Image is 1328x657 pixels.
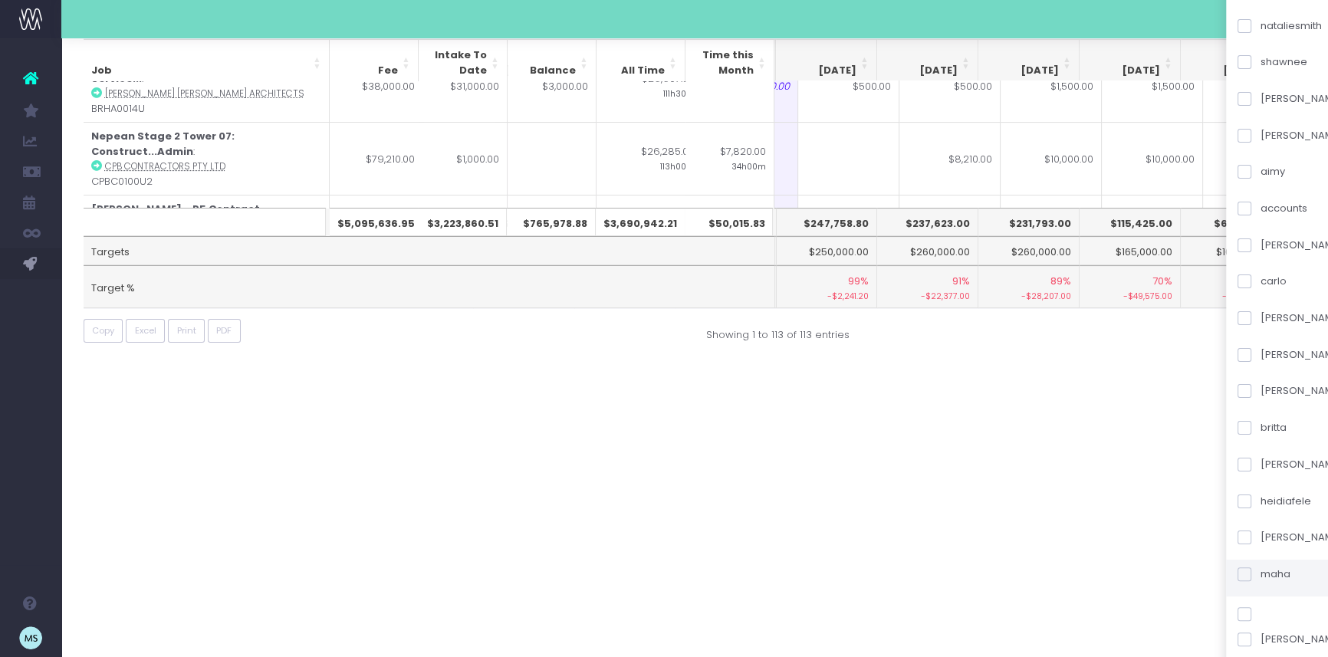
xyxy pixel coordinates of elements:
span: 70% [1152,274,1172,289]
td: : CPBC0100U2 [84,122,330,195]
small: -$28,207.00 [986,288,1071,303]
small: -$99,806.00 [1188,288,1274,303]
th: Job: activate to sort column ascending [84,39,330,86]
td: $260,000.00 [877,236,978,265]
th: $115,425.00 [1080,208,1181,237]
small: -$49,575.00 [1087,288,1172,303]
td: : BVNA0032U [84,195,330,268]
th: $65,194.00 [1181,208,1282,237]
th: $765,978.88 [507,208,596,237]
td: $1,000.00 [418,122,507,195]
label: britta [1238,420,1287,435]
td: $3,000.00 [507,49,596,122]
span: PDF [216,324,232,337]
td: $49,160.00 [330,195,423,268]
th: Oct 25: activate to sort column ascending [877,39,978,86]
td: $38,000.00 [330,49,423,122]
button: Excel [126,319,165,343]
th: $5,095,636.95 [329,208,422,237]
td: $500.00 [899,49,1001,122]
strong: [PERSON_NAME] - P5 Contract Documentation... [91,202,260,232]
span: 89% [1050,274,1071,289]
label: maha [1238,567,1290,582]
th: $237,623.00 [877,208,978,237]
div: Showing 1 to 113 of 113 entries [706,319,850,343]
td: $26,285.00 [596,122,702,195]
th: $3,690,942.21 [596,208,685,237]
td: $500.00 [798,49,899,122]
td: $26,607.50 [596,49,702,122]
label: aimy [1238,164,1285,179]
th: Nov 25: activate to sort column ascending [978,39,1080,86]
span: Print [177,324,196,337]
label: nataliesmith [1238,18,1322,34]
span: Copy [92,324,114,337]
td: $8,210.00 [899,122,1001,195]
small: 111h30m [662,86,694,100]
th: Jan 26: activate to sort column ascending [1181,39,1282,86]
label: shawnee [1238,54,1307,70]
td: $1,500.00 [1001,49,1102,122]
label: heidiafele [1238,494,1311,509]
td: $165,000.00 [1080,236,1181,265]
td: $1,500.00 [1102,49,1203,122]
th: $247,758.80 [777,208,878,237]
label: carlo [1238,274,1287,289]
th: $231,793.00 [978,208,1080,237]
span: Excel [135,324,156,337]
abbr: Brewster Hjorth Architects [105,87,304,100]
th: Balance: activate to sort column ascending [507,39,596,86]
label: accounts [1238,201,1307,216]
td: $10,000.00 [1001,122,1102,195]
td: : BRHA0014U [84,49,330,122]
td: $49,160.00 [418,195,507,268]
small: -$22,377.00 [885,288,970,303]
td: Target % [84,265,776,308]
td: $250,000.00 [777,236,878,265]
td: $218,252.50 [596,195,702,268]
td: $10,000.00 [1102,122,1203,195]
td: $7,820.00 [685,122,774,195]
td: $260,000.00 [978,236,1080,265]
th: $50,015.83 [685,208,774,237]
th: $3,223,860.51 [418,208,507,237]
small: 113h00m [659,159,694,172]
td: $165,000.00 [1181,236,1282,265]
button: Print [168,319,205,343]
strong: Nepean Stage 2 Tower 07: Construct...Admin [91,129,235,159]
abbr: CPB Contractors Pty Ltd [105,160,225,172]
td: $79,210.00 [330,122,423,195]
td: $10,000.00 [1203,122,1304,195]
th: Dec 25: activate to sort column ascending [1080,39,1181,86]
img: images/default_profile_image.png [19,626,42,649]
th: Intake To Date: activate to sort column ascending [418,39,507,86]
th: Time this Month: activate to sort column ascending [685,39,774,86]
th: Fee: activate to sort column ascending [329,39,418,86]
span: 91% [952,274,970,289]
button: Copy [84,319,123,343]
small: -$2,241.20 [784,288,869,303]
th: All Time: activate to sort column ascending [596,39,685,86]
td: $31,000.00 [418,49,507,122]
small: 34h00m [731,159,765,172]
td: Targets [84,236,776,265]
th: Sep 25: activate to sort column ascending [776,39,877,86]
button: PDF [208,319,241,343]
span: 99% [848,274,869,289]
